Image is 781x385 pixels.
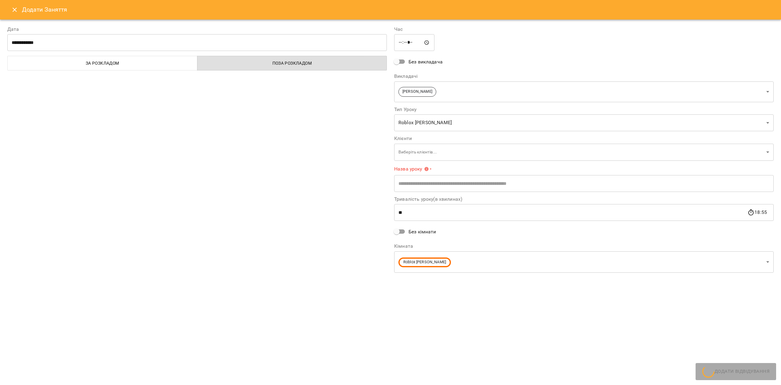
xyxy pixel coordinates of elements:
[408,58,443,66] span: Без викладача
[394,197,774,202] label: Тривалість уроку(в хвилинах)
[394,244,774,249] label: Кімната
[7,56,197,70] button: За розкладом
[197,56,387,70] button: Поза розкладом
[424,167,429,171] svg: Вкажіть назву уроку або виберіть клієнтів
[394,251,774,273] div: Roblox [PERSON_NAME]
[7,2,22,17] button: Close
[398,149,764,155] p: Виберіть клієнтів...
[394,136,774,141] label: Клієнти
[400,259,450,265] span: Roblox [PERSON_NAME]
[394,27,774,32] label: Час
[399,89,436,95] span: [PERSON_NAME]
[394,81,774,102] div: [PERSON_NAME]
[394,74,774,79] label: Викладачі
[7,27,387,32] label: Дата
[394,114,774,131] div: Roblox [PERSON_NAME]
[22,5,774,14] h6: Додати Заняття
[394,167,429,171] span: Назва уроку
[394,143,774,161] div: Виберіть клієнтів...
[11,59,194,67] span: За розкладом
[408,228,436,236] span: Без кімнати
[394,107,774,112] label: Тип Уроку
[201,59,383,67] span: Поза розкладом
